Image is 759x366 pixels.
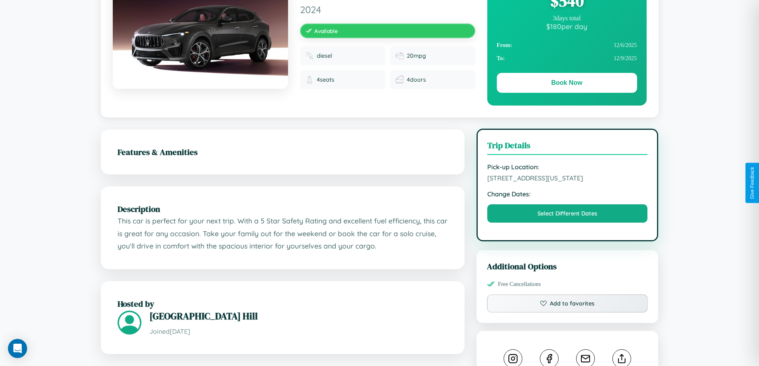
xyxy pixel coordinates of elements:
[118,215,448,252] p: This car is perfect for your next trip. With a 5 Star Safety Rating and excellent fuel efficiency...
[497,52,637,65] div: 12 / 9 / 2025
[497,73,637,93] button: Book Now
[118,146,448,158] h2: Features & Amenities
[487,163,648,171] strong: Pick-up Location:
[497,55,505,62] strong: To:
[497,42,512,49] strong: From:
[317,76,334,83] span: 4 seats
[498,281,541,288] span: Free Cancellations
[300,4,475,16] span: 2024
[118,203,448,215] h2: Description
[487,294,648,313] button: Add to favorites
[487,260,648,272] h3: Additional Options
[497,39,637,52] div: 12 / 6 / 2025
[8,339,27,358] div: Open Intercom Messenger
[497,15,637,22] div: 3 days total
[118,298,448,309] h2: Hosted by
[149,309,448,323] h3: [GEOGRAPHIC_DATA] Hill
[487,139,648,155] h3: Trip Details
[396,52,404,60] img: Fuel efficiency
[306,76,314,84] img: Seats
[396,76,404,84] img: Doors
[317,52,332,59] span: diesel
[487,190,648,198] strong: Change Dates:
[487,174,648,182] span: [STREET_ADDRESS][US_STATE]
[407,52,426,59] span: 20 mpg
[497,22,637,31] div: $ 180 per day
[314,27,338,34] span: Available
[149,326,448,337] p: Joined [DATE]
[407,76,426,83] span: 4 doors
[487,204,648,223] button: Select Different Dates
[749,167,755,199] div: Give Feedback
[306,52,314,60] img: Fuel type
